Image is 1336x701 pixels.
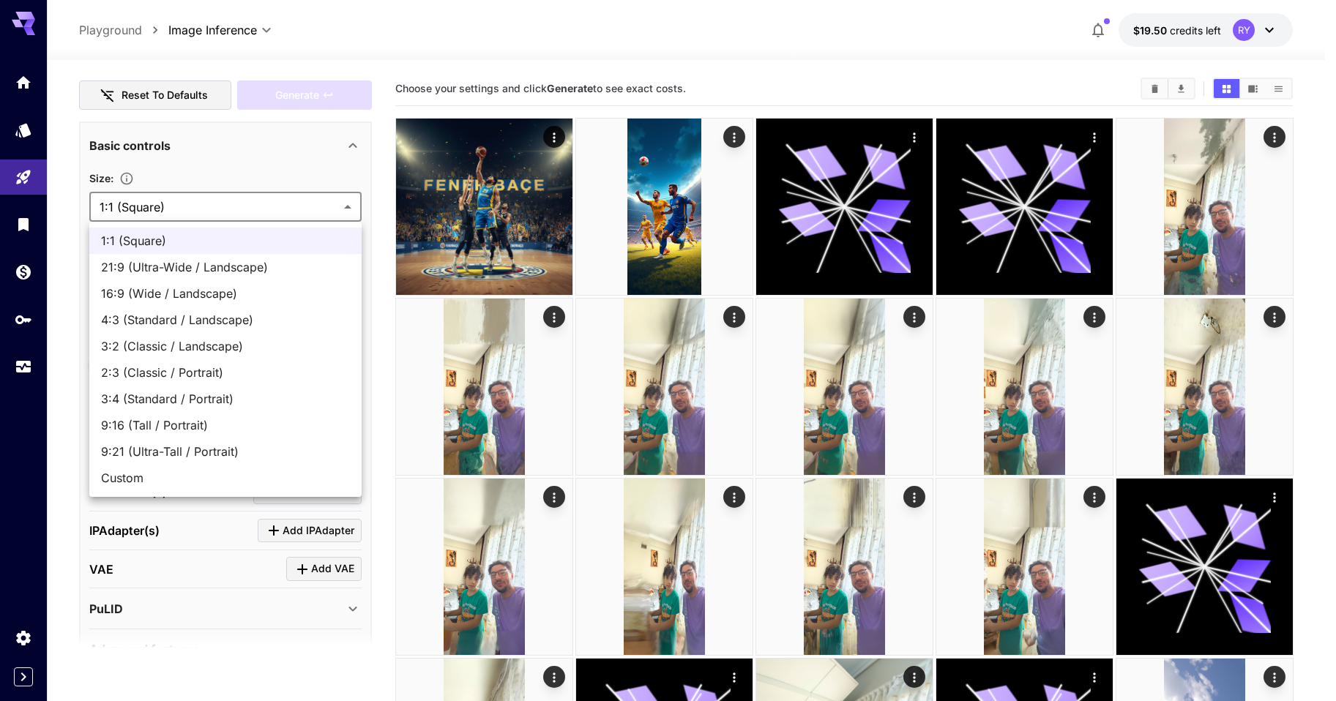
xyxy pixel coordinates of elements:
span: 21:9 (Ultra-Wide / Landscape) [101,258,350,276]
span: 4:3 (Standard / Landscape) [101,311,350,329]
span: 16:9 (Wide / Landscape) [101,285,350,302]
span: 3:2 (Classic / Landscape) [101,337,350,355]
span: 1:1 (Square) [101,232,350,250]
span: Custom [101,469,350,487]
span: 3:4 (Standard / Portrait) [101,390,350,408]
span: 9:21 (Ultra-Tall / Portrait) [101,443,350,460]
span: 2:3 (Classic / Portrait) [101,364,350,381]
span: 9:16 (Tall / Portrait) [101,416,350,434]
